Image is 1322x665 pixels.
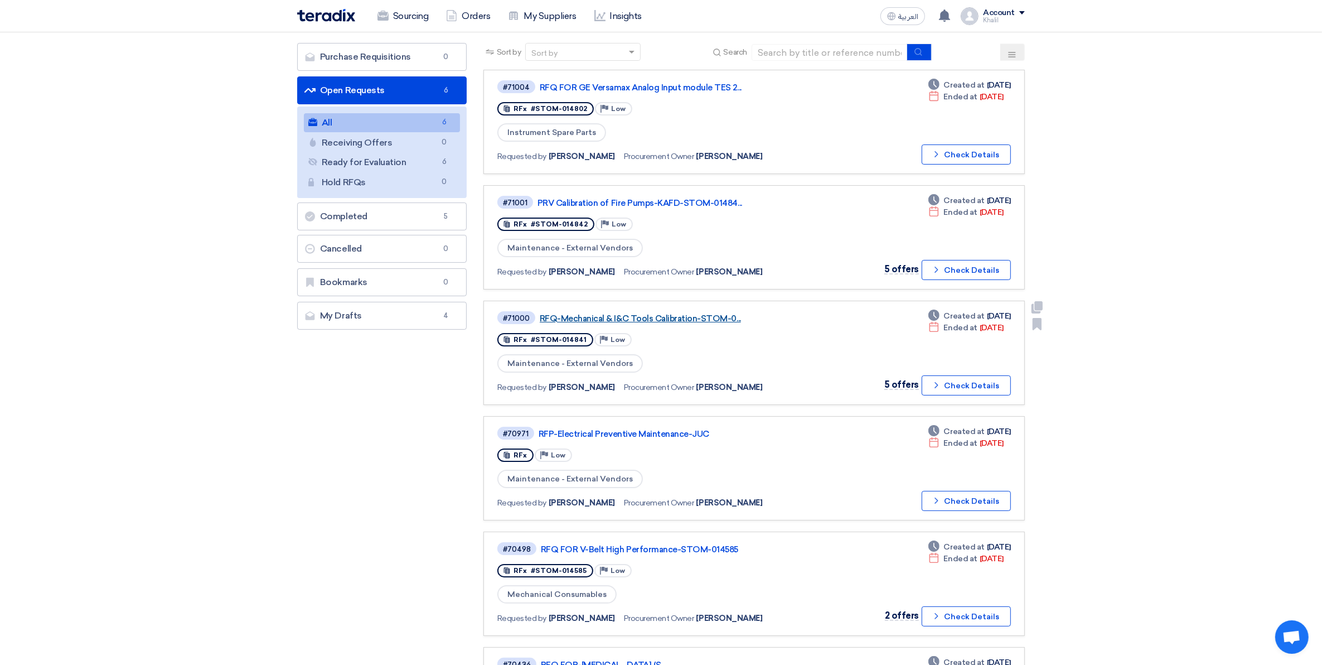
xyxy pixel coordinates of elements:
span: Created at [944,79,985,91]
span: 2 offers [885,610,919,621]
div: [DATE] [928,426,1011,437]
div: [DATE] [928,91,1004,103]
span: Sort by [497,46,521,58]
span: Requested by [497,382,546,393]
span: Search [724,46,747,58]
a: Sourcing [369,4,437,28]
span: [PERSON_NAME] [696,382,763,393]
span: [PERSON_NAME] [549,266,615,278]
a: Orders [437,4,499,28]
span: Ended at [944,91,977,103]
a: Open Requests6 [297,76,467,104]
span: RFx [514,220,527,228]
span: [PERSON_NAME] [549,382,615,393]
span: 6 [438,117,451,128]
span: Requested by [497,266,546,278]
button: Check Details [922,606,1011,627]
span: [PERSON_NAME] [696,151,763,162]
div: #71004 [503,84,530,91]
a: RFQ-Mechanical & I&C Tools Calibration-STOM-0... [540,314,819,324]
div: [DATE] [928,79,1011,91]
span: RFx [514,451,527,459]
span: Ended at [944,206,977,218]
span: Requested by [497,613,546,624]
div: [DATE] [928,437,1004,449]
span: Maintenance - External Vendors [497,239,643,257]
span: [PERSON_NAME] [549,497,615,509]
span: العربية [898,13,918,21]
span: Maintenance - External Vendors [497,354,643,373]
a: My Suppliers [499,4,585,28]
span: RFx [514,567,527,575]
span: Created at [944,541,985,553]
span: Low [551,451,565,459]
span: Requested by [497,497,546,509]
button: Check Details [922,375,1011,396]
span: Low [611,336,625,344]
div: Khalil [983,17,1025,23]
a: PRV Calibration of Fire Pumps-KAFD-STOM-01484... [537,198,816,208]
span: Procurement Owner [624,613,694,624]
button: Check Details [922,260,1011,280]
span: Created at [944,310,985,322]
a: Ready for Evaluation [304,153,460,172]
a: All [304,113,460,132]
span: [PERSON_NAME] [549,151,615,162]
a: Receiving Offers [304,133,460,152]
span: 5 offers [884,264,919,274]
span: Procurement Owner [624,266,694,278]
div: [DATE] [928,195,1011,206]
button: العربية [880,7,925,25]
a: Hold RFQs [304,173,460,192]
a: Bookmarks0 [297,268,467,296]
span: Procurement Owner [624,382,694,393]
span: #STOM-014802 [531,105,587,113]
a: Cancelled0 [297,235,467,263]
span: 4 [439,310,453,321]
div: Sort by [531,47,558,59]
button: Check Details [922,144,1011,165]
input: Search by title or reference number [752,44,908,61]
div: [DATE] [928,553,1004,565]
span: 0 [438,176,451,188]
span: [PERSON_NAME] [696,613,763,624]
a: RFQ FOR V-Belt High Performance-STOM-014585 [541,544,820,555]
a: RFP-Electrical Preventive Maintenance-JUC [539,429,817,439]
span: 0 [439,243,453,254]
span: Low [611,567,625,575]
a: RFQ FOR GE Versamax Analog Input module TES 2... [540,83,819,93]
span: Mechanical Consumables [497,585,617,604]
span: RFx [514,336,527,344]
span: Low [612,220,626,228]
div: Account [983,8,1015,18]
span: 5 [439,211,453,222]
span: 0 [438,137,451,148]
span: Ended at [944,553,977,565]
span: Maintenance - External Vendors [497,470,643,488]
span: Ended at [944,322,977,334]
span: Ended at [944,437,977,449]
div: #70971 [503,430,529,437]
span: 0 [439,277,453,288]
a: My Drafts4 [297,302,467,330]
img: profile_test.png [961,7,979,25]
span: [PERSON_NAME] [696,266,763,278]
span: [PERSON_NAME] [696,497,763,509]
div: [DATE] [928,310,1011,322]
span: Procurement Owner [624,151,694,162]
span: 5 offers [884,379,919,390]
span: Created at [944,195,985,206]
div: [DATE] [928,541,1011,553]
button: Check Details [922,491,1011,511]
a: Insights [585,4,651,28]
span: RFx [514,105,527,113]
div: #71001 [503,199,527,206]
span: #STOM-014841 [531,336,587,344]
a: Open chat [1275,620,1309,654]
img: Teradix logo [297,9,355,22]
span: Low [611,105,626,113]
span: Instrument Spare Parts [497,123,606,142]
a: Purchase Requisitions0 [297,43,467,71]
span: 0 [439,51,453,62]
span: 6 [438,156,451,168]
